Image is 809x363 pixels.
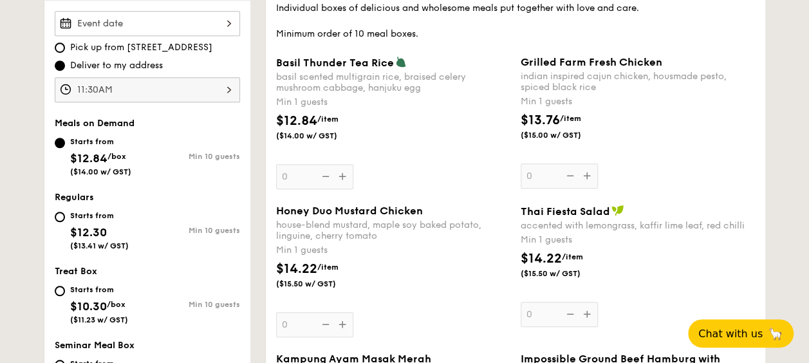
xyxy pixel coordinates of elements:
[611,205,624,216] img: icon-vegan.f8ff3823.svg
[395,56,407,68] img: icon-vegetarian.fe4039eb.svg
[521,95,755,108] div: Min 1 guests
[55,60,65,71] input: Deliver to my address
[560,114,581,123] span: /item
[521,130,608,140] span: ($15.00 w/ GST)
[317,263,339,272] span: /item
[317,115,339,124] span: /item
[55,118,135,129] span: Meals on Demand
[147,226,240,235] div: Min 10 guests
[698,328,763,340] span: Chat with us
[521,71,755,93] div: indian inspired cajun chicken, housmade pesto, spiced black rice
[276,71,510,93] div: basil scented multigrain rice, braised celery mushroom cabbage, hanjuku egg
[276,279,364,289] span: ($15.50 w/ GST)
[70,59,163,72] span: Deliver to my address
[521,234,755,247] div: Min 1 guests
[70,225,107,239] span: $12.30
[70,136,131,147] div: Starts from
[276,219,510,241] div: house-blend mustard, maple soy baked potato, linguine, cherry tomato
[147,152,240,161] div: Min 10 guests
[521,268,608,279] span: ($15.50 w/ GST)
[147,300,240,309] div: Min 10 guests
[70,167,131,176] span: ($14.00 w/ GST)
[55,77,240,102] input: Event time
[70,41,212,54] span: Pick up from [STREET_ADDRESS]
[55,212,65,222] input: Starts from$12.30($13.41 w/ GST)Min 10 guests
[70,151,107,165] span: $12.84
[55,138,65,148] input: Starts from$12.84/box($14.00 w/ GST)Min 10 guests
[276,205,423,217] span: Honey Duo Mustard Chicken
[276,96,510,109] div: Min 1 guests
[768,326,783,341] span: 🦙
[55,286,65,296] input: Starts from$10.30/box($11.23 w/ GST)Min 10 guests
[55,266,97,277] span: Treat Box
[55,192,94,203] span: Regulars
[688,319,794,348] button: Chat with us🦙
[521,113,560,128] span: $13.76
[521,56,662,68] span: Grilled Farm Fresh Chicken
[276,2,755,41] div: Individual boxes of delicious and wholesome meals put together with love and care. Minimum order ...
[276,261,317,277] span: $14.22
[276,57,394,69] span: Basil Thunder Tea Rice
[107,152,126,161] span: /box
[276,244,510,257] div: Min 1 guests
[521,205,610,218] span: Thai Fiesta Salad
[70,241,129,250] span: ($13.41 w/ GST)
[70,210,129,221] div: Starts from
[276,113,317,129] span: $12.84
[55,42,65,53] input: Pick up from [STREET_ADDRESS]
[521,220,755,231] div: accented with lemongrass, kaffir lime leaf, red chilli
[276,131,364,141] span: ($14.00 w/ GST)
[70,284,128,295] div: Starts from
[70,299,107,313] span: $10.30
[70,315,128,324] span: ($11.23 w/ GST)
[562,252,583,261] span: /item
[55,11,240,36] input: Event date
[107,300,126,309] span: /box
[55,340,135,351] span: Seminar Meal Box
[521,251,562,266] span: $14.22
